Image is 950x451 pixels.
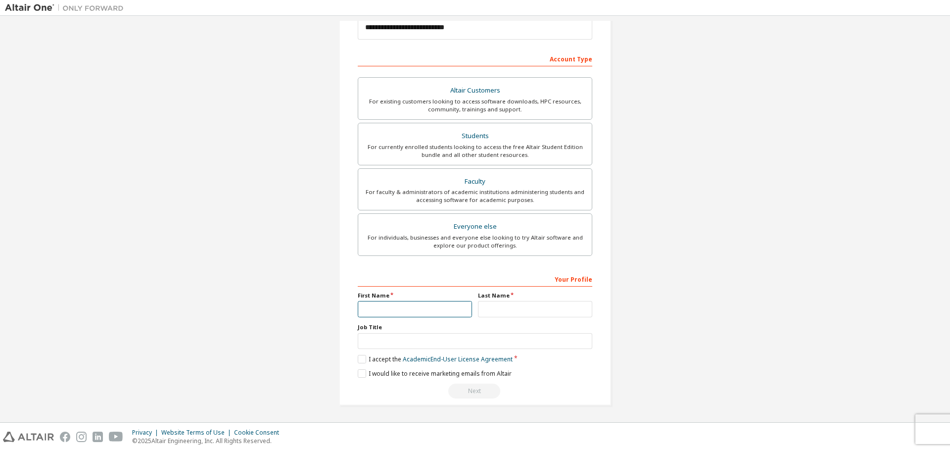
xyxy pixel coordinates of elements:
img: facebook.svg [60,432,70,442]
div: Students [364,129,586,143]
div: Website Terms of Use [161,429,234,437]
div: Account Type [358,50,592,66]
img: altair_logo.svg [3,432,54,442]
label: I would like to receive marketing emails from Altair [358,369,512,378]
div: Your Profile [358,271,592,287]
div: Everyone else [364,220,586,234]
a: Academic End-User License Agreement [403,355,513,363]
div: Altair Customers [364,84,586,98]
div: For currently enrolled students looking to access the free Altair Student Edition bundle and all ... [364,143,586,159]
label: Job Title [358,323,592,331]
div: For individuals, businesses and everyone else looking to try Altair software and explore our prod... [364,234,586,250]
div: Privacy [132,429,161,437]
img: youtube.svg [109,432,123,442]
label: First Name [358,292,472,300]
img: instagram.svg [76,432,87,442]
p: © 2025 Altair Engineering, Inc. All Rights Reserved. [132,437,285,445]
div: Read and acccept EULA to continue [358,384,592,399]
label: Last Name [478,292,592,300]
div: For existing customers looking to access software downloads, HPC resources, community, trainings ... [364,98,586,113]
img: Altair One [5,3,129,13]
div: Faculty [364,175,586,189]
div: For faculty & administrators of academic institutions administering students and accessing softwa... [364,188,586,204]
div: Cookie Consent [234,429,285,437]
label: I accept the [358,355,513,363]
img: linkedin.svg [93,432,103,442]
